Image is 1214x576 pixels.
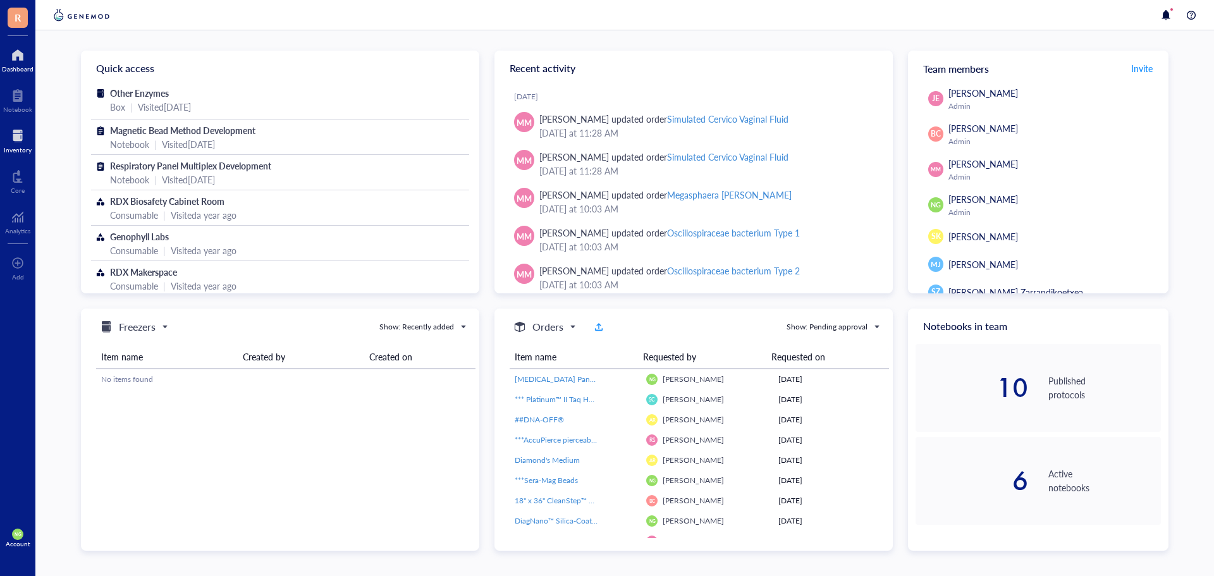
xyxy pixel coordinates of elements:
[539,264,800,278] div: [PERSON_NAME] updated order
[171,279,236,293] div: Visited a year ago
[110,266,177,278] span: RDX Makerspace
[138,100,191,114] div: Visited [DATE]
[163,243,166,257] div: |
[1048,467,1161,494] div: Active notebooks
[81,51,479,86] div: Quick access
[948,258,1018,271] span: [PERSON_NAME]
[110,159,271,172] span: Respiratory Panel Multiplex Development
[649,417,655,422] span: AR
[778,434,884,446] div: [DATE]
[948,157,1018,170] span: [PERSON_NAME]
[1131,58,1153,78] a: Invite
[515,475,636,486] a: ***Sera-Mag Beads
[649,396,655,403] span: SC
[908,309,1168,344] div: Notebooks in team
[517,267,532,280] span: MM
[663,495,724,506] span: [PERSON_NAME]
[539,126,873,140] div: [DATE] at 11:28 AM
[4,146,32,154] div: Inventory
[663,536,724,546] span: [PERSON_NAME]
[110,195,224,207] span: RDX Biosafety Cabinet Room
[778,515,884,527] div: [DATE]
[11,187,25,194] div: Core
[5,207,30,235] a: Analytics
[778,475,884,486] div: [DATE]
[515,414,636,426] a: ##DNA-OFF®
[638,345,766,369] th: Requested by
[494,51,893,86] div: Recent activity
[2,45,34,73] a: Dashboard
[505,183,883,221] a: MM[PERSON_NAME] updated orderMegasphaera [PERSON_NAME][DATE] at 10:03 AM
[539,226,800,240] div: [PERSON_NAME] updated order
[515,515,636,527] a: DiagNano™ Silica-Coated PEGylated Gold Nanorods, 10 nm, Absorption Max 850 nm, 10 nm Silica Shell
[663,455,724,465] span: [PERSON_NAME]
[505,259,883,297] a: MM[PERSON_NAME] updated orderOscillospiraceae bacterium Type 2[DATE] at 10:03 AM
[649,518,655,524] span: NG
[110,137,149,151] div: Notebook
[667,113,788,125] div: Simulated Cervico Vaginal Fluid
[948,207,1156,218] div: Admin
[171,243,236,257] div: Visited a year ago
[101,374,470,385] div: No items found
[110,100,125,114] div: Box
[663,394,724,405] span: [PERSON_NAME]
[948,286,1083,298] span: [PERSON_NAME] Zarrandikoetxea
[110,208,158,222] div: Consumable
[649,437,655,443] span: RS
[663,434,724,445] span: [PERSON_NAME]
[787,321,868,333] div: Show: Pending approval
[778,455,884,466] div: [DATE]
[663,515,724,526] span: [PERSON_NAME]
[916,468,1028,493] div: 6
[110,87,169,99] span: Other Enzymes
[515,374,636,385] a: [MEDICAL_DATA] Panel Organisms [GEOGRAPHIC_DATA][US_STATE]
[51,8,113,23] img: genemod-logo
[515,394,636,405] a: *** Platinum™ II Taq Hot-Start DNA Polymerase
[778,495,884,506] div: [DATE]
[539,112,788,126] div: [PERSON_NAME] updated order
[539,202,873,216] div: [DATE] at 10:03 AM
[539,188,792,202] div: [PERSON_NAME] updated order
[110,124,255,137] span: Magnetic Bead Method Development
[539,150,788,164] div: [PERSON_NAME] updated order
[119,319,156,334] h5: Freezers
[505,107,883,145] a: MM[PERSON_NAME] updated orderSimulated Cervico Vaginal Fluid[DATE] at 11:28 AM
[948,137,1156,147] div: Admin
[649,498,655,503] span: BC
[515,515,864,526] span: DiagNano™ Silica-Coated PEGylated Gold Nanorods, 10 nm, Absorption Max 850 nm, 10 nm Silica Shell
[663,414,724,425] span: [PERSON_NAME]
[515,455,580,465] span: Diamond's Medium
[515,394,672,405] span: *** Platinum™ II Taq Hot-Start DNA Polymerase
[517,192,532,204] span: MM
[3,85,32,113] a: Notebook
[1048,374,1161,401] div: Published protocols
[379,321,454,333] div: Show: Recently added
[766,345,879,369] th: Requested on
[96,345,238,369] th: Item name
[931,200,941,210] span: NG
[505,145,883,183] a: MM[PERSON_NAME] updated orderSimulated Cervico Vaginal Fluid[DATE] at 11:28 AM
[171,208,236,222] div: Visited a year ago
[931,286,940,298] span: SZ
[154,173,157,187] div: |
[3,106,32,113] div: Notebook
[1131,62,1153,75] span: Invite
[667,264,799,277] div: Oscillospiraceae bacterium Type 2
[505,221,883,259] a: MM[PERSON_NAME] updated orderOscillospiraceae bacterium Type 1[DATE] at 10:03 AM
[110,243,158,257] div: Consumable
[130,100,133,114] div: |
[778,394,884,405] div: [DATE]
[15,9,21,25] span: R
[2,65,34,73] div: Dashboard
[517,116,532,128] span: MM
[948,87,1018,99] span: [PERSON_NAME]
[667,188,791,201] div: Megasphaera [PERSON_NAME]
[515,536,613,546] span: ***Cam levers with quick lock
[948,101,1156,111] div: Admin
[515,374,752,384] span: [MEDICAL_DATA] Panel Organisms [GEOGRAPHIC_DATA][US_STATE]
[154,137,157,151] div: |
[12,273,24,281] div: Add
[663,374,724,384] span: [PERSON_NAME]
[110,173,149,187] div: Notebook
[163,208,166,222] div: |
